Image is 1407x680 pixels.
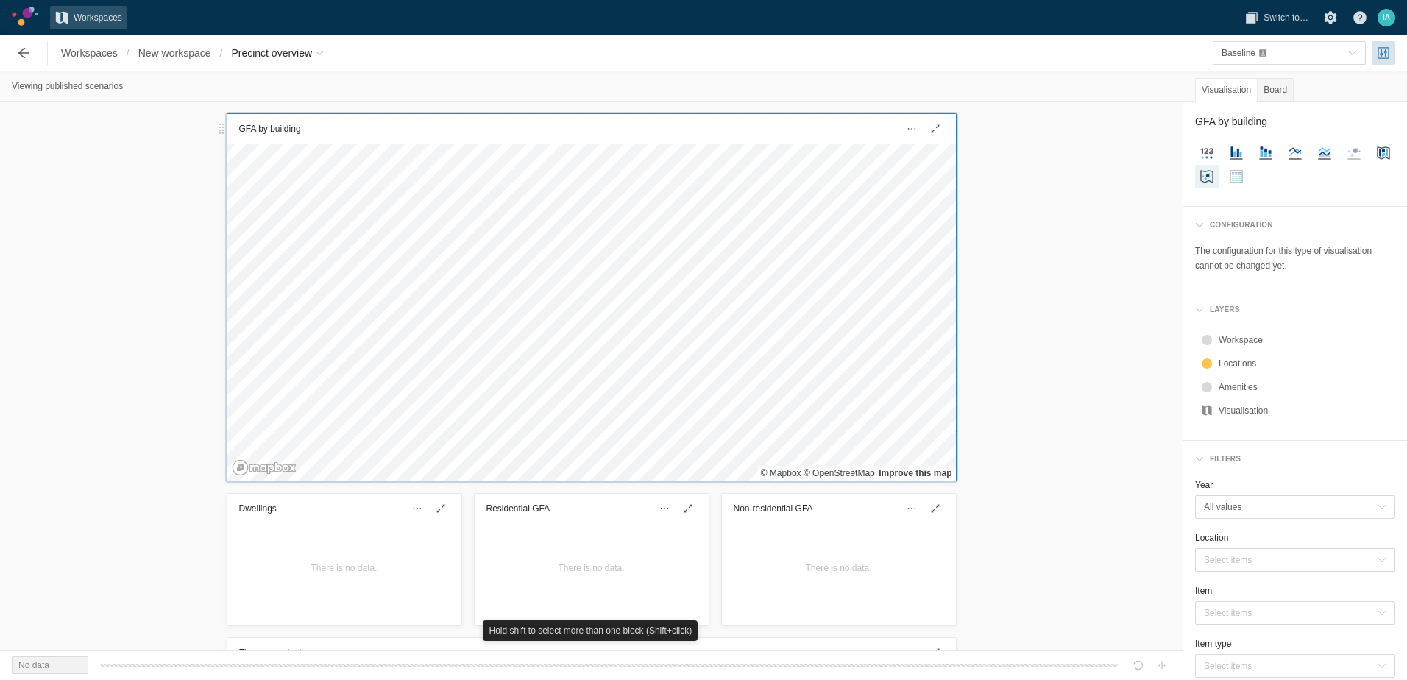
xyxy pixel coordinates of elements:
[1222,48,1255,58] span: Baseline
[1219,380,1389,394] div: Amenities
[1189,213,1401,238] div: configuration
[1195,113,1395,130] h2: GFA by building
[1189,447,1401,472] div: Filters
[1195,328,1395,352] div: Workspace
[1189,297,1401,322] div: Layers
[1195,495,1395,519] button: toggle menu
[1264,10,1308,25] span: Switch to…
[57,41,122,65] a: Workspaces
[1195,654,1395,678] button: toggle menu
[1204,553,1378,567] span: Select items
[1213,41,1366,65] button: toggle menu
[216,41,227,65] span: /
[1378,9,1395,26] div: IA
[239,501,277,516] h3: Dwellings
[1219,356,1389,371] div: Locations
[231,46,312,60] span: Precinct overview
[74,10,122,25] span: Workspaces
[1195,478,1213,492] legend: Year
[57,41,328,65] nav: Breadcrumb
[1204,500,1378,514] span: All values
[483,620,698,641] div: Hold shift to select more than one block (Shift+click)
[1195,399,1395,422] div: Visualisation
[722,494,956,523] div: Non-residential GFA
[122,41,134,65] span: /
[879,468,951,478] a: Map feedback
[227,114,956,144] div: GFA by building
[761,468,801,478] a: Mapbox
[804,468,875,478] a: OpenStreetMap
[1219,333,1389,347] div: Workspace
[1195,244,1395,273] div: The configuration for this type of visualisation cannot be changed yet.
[239,121,301,136] h3: GFA by building
[1195,586,1212,596] label: Item
[227,41,328,65] button: Precinct overview
[1195,375,1395,399] div: Amenities
[134,41,216,65] a: New workspace
[1195,639,1231,649] label: Item type
[1195,352,1395,375] div: Locations
[1195,601,1395,625] button: toggle menu
[1219,403,1389,418] div: Visualisation
[232,459,297,476] a: Mapbox logo
[50,6,127,29] a: Workspaces
[1240,6,1313,29] button: Switch to…
[734,501,813,516] h3: Non-residential GFA
[1195,533,1228,543] label: Location
[1195,78,1258,102] div: Visualisation
[1204,303,1240,316] div: Layers
[486,501,550,516] h3: Residential GFA
[1204,659,1378,673] span: Select items
[1204,606,1378,620] span: Select items
[227,638,956,667] div: Floor space by item
[1204,453,1241,466] div: Filters
[61,46,118,60] span: Workspaces
[227,494,461,523] div: Dwellings
[1195,548,1395,572] button: toggle menu
[12,77,123,95] div: Viewing published scenarios
[558,561,624,575] div: There is no data.
[138,46,211,60] span: New workspace
[475,494,709,523] div: Residential GFA
[239,645,316,660] h3: Floor space by item
[805,561,871,575] div: There is no data.
[311,561,377,575] div: There is no data.
[1204,219,1273,232] div: configuration
[1257,78,1294,102] div: Board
